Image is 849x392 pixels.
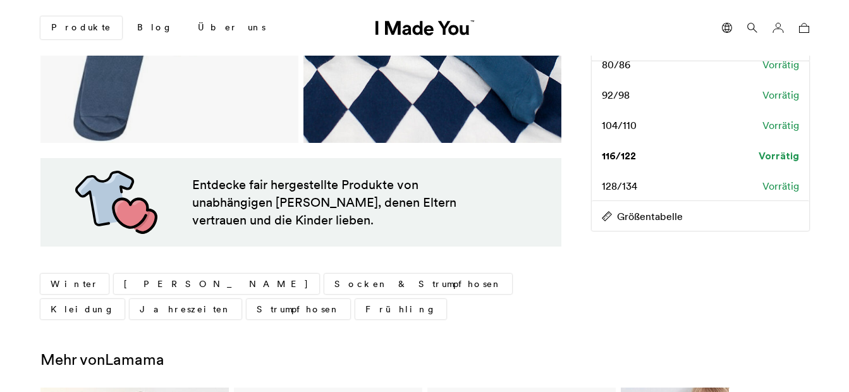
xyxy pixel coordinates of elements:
span: 128/134 [602,179,637,193]
span: 80/86 [602,58,630,71]
span: Vorrätig [762,118,799,132]
span: Vorrätig [762,179,799,193]
span: 92/98 [602,88,630,102]
p: Entdecke fair hergestellte Produkte von unabhängigen [PERSON_NAME], denen Eltern vertrauen und di... [192,176,482,229]
span: Vorrätig [762,88,799,102]
a: [PERSON_NAME] [114,274,319,294]
span: Größentabelle [592,209,683,223]
span: Vorrätig [762,58,799,71]
a: Blog [127,17,183,39]
a: Strumpfhosen [247,299,350,319]
a: Frühling [355,299,446,319]
a: Kleidung [40,299,125,319]
h2: Mehr von [40,351,809,369]
a: Socken & Strumpfhosen [324,274,512,294]
a: Winter [40,274,109,294]
span: 116/122 [602,149,636,162]
a: Produkte [40,16,122,39]
a: Über uns [188,17,276,39]
a: Lamama [105,350,164,369]
span: Vorrätig [759,149,799,162]
a: Jahreszeiten [130,299,241,319]
span: 104/110 [602,118,637,132]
